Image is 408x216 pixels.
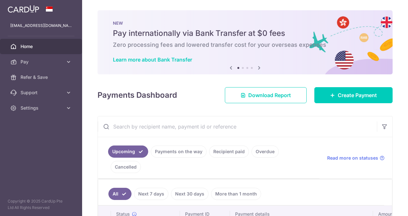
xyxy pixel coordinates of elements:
[171,188,208,200] a: Next 30 days
[21,105,63,111] span: Settings
[113,28,377,38] h5: Pay internationally via Bank Transfer at $0 fees
[98,89,177,101] h4: Payments Dashboard
[21,74,63,80] span: Refer & Save
[134,188,168,200] a: Next 7 days
[113,21,377,26] p: NEW
[21,89,63,96] span: Support
[111,161,141,173] a: Cancelled
[327,155,378,161] span: Read more on statuses
[98,116,377,137] input: Search by recipient name, payment id or reference
[327,155,385,161] a: Read more on statuses
[10,22,72,29] p: [EMAIL_ADDRESS][DOMAIN_NAME]
[209,145,249,158] a: Recipient paid
[21,59,63,65] span: Pay
[338,91,377,99] span: Create Payment
[8,5,39,13] img: CardUp
[211,188,261,200] a: More than 1 month
[225,87,307,103] a: Download Report
[151,145,207,158] a: Payments on the way
[108,145,148,158] a: Upcoming
[113,41,377,49] h6: Zero processing fees and lowered transfer cost for your overseas expenses
[251,145,279,158] a: Overdue
[248,91,291,99] span: Download Report
[314,87,393,103] a: Create Payment
[113,56,192,63] a: Learn more about Bank Transfer
[21,43,63,50] span: Home
[108,188,132,200] a: All
[98,10,393,74] img: Bank transfer banner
